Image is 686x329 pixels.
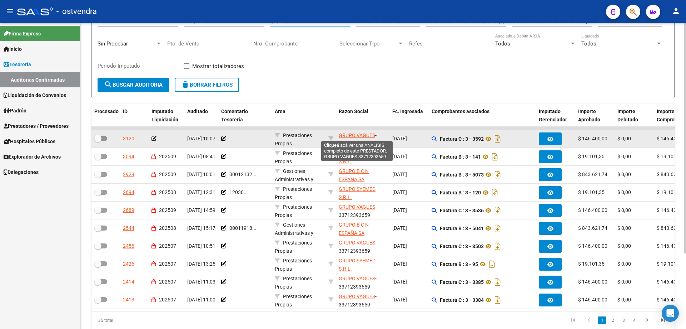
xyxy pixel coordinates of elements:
span: Hospitales Públicos [4,137,55,145]
div: - 33712393659 [339,275,387,290]
span: Padrón [4,107,26,115]
span: GRUPO VAGUES [339,204,375,210]
datatable-header-cell: Imputado Gerenciador [536,104,575,127]
strong: Factura C : 3 - 3592 [440,136,484,142]
strong: Factura C : 3 - 3384 [440,297,484,303]
span: $ 0,00 [617,136,631,141]
span: Comprobantes asociados [432,108,489,114]
li: page 4 [629,314,640,326]
span: 202509 [159,207,176,213]
span: 202507 [159,279,176,285]
span: [DATE] [392,243,407,249]
li: page 1 [597,314,607,326]
span: $ 19.101,35 [578,154,605,159]
div: - 33712393659 [339,203,387,218]
datatable-header-cell: ID [120,104,149,127]
button: Open calendar [585,18,593,26]
span: Todos [495,40,510,47]
span: Seleccionar Tipo [339,40,397,47]
span: $ 19.101,35 [657,189,683,195]
a: 2 [608,316,617,324]
mat-icon: person [672,7,680,15]
div: - 30718343832 [339,257,387,272]
span: Prestaciones Propias [275,294,312,308]
div: 3094 [123,153,134,161]
span: Delegaciones [4,168,39,176]
span: Prestaciones Propias [275,186,312,200]
strong: Factura B : 3 - 5073 [440,172,484,178]
span: $ 146.400,00 [578,207,607,213]
strong: Factura C : 3 - 3502 [440,243,484,249]
span: [DATE] [392,261,407,267]
span: [DATE] [392,279,407,285]
i: Descargar documento [490,151,499,163]
div: - 33712393659 [339,239,387,254]
span: 202508 [159,225,176,231]
span: 202507 [159,261,176,267]
strong: Factura B : 3 - 5041 [440,226,484,231]
i: Descargar documento [493,241,502,252]
strong: Factura C : 3 - 3536 [440,208,484,213]
span: GRUPO B C N ESPAÑA SA [339,168,369,182]
span: Prestaciones Propias [275,150,312,164]
span: 202508 [159,189,176,195]
span: $ 0,00 [617,154,631,159]
span: GRUPO SYEMED S.R.L. [339,258,376,272]
strong: Factura B : 3 - 141 [440,154,481,160]
div: - 33712393659 [339,292,387,308]
span: GRUPO SYEMED S.R.L. [339,150,376,164]
span: Comentario Tesoreria [221,108,248,122]
span: Sin Procesar [98,40,128,47]
span: Procesado [94,108,119,114]
datatable-header-cell: Importe Aprobado [575,104,615,127]
span: $ 0,00 [617,171,631,177]
span: GRUPO VAGUES [339,276,375,281]
span: Liquidación de Convenios [4,91,66,99]
span: $ 0,00 [617,189,631,195]
span: Imputado Liquidación [151,108,178,122]
span: Gestiones Administrativas y Otros [275,222,313,244]
div: 2456 [123,242,134,250]
span: Borrar Filtros [181,82,233,88]
button: Open calendar [498,18,506,26]
span: Inicio [4,45,22,53]
div: - 33712393659 [339,131,387,146]
span: 202507 [159,243,176,249]
span: $ 0,00 [617,297,631,303]
div: 2929 [123,170,134,179]
span: $ 146.400,00 [657,297,686,303]
datatable-header-cell: Fc. Ingresada [389,104,429,127]
span: Imputado Gerenciador [539,108,567,122]
span: $ 843.621,74 [578,171,607,177]
span: $ 146.400,00 [578,243,607,249]
strong: Factura B : 3 - 95 [440,261,478,267]
span: Buscar Auditoria [104,82,163,88]
span: Auditado [187,108,208,114]
span: $ 146.400,00 [657,207,686,213]
span: [DATE] 11:03 [187,279,215,285]
span: $ 146.400,00 [657,136,686,141]
span: [DATE] [392,297,407,303]
span: [DATE] 12:31 [187,189,215,195]
span: $ 843.621,74 [657,225,686,231]
a: go to next page [641,316,654,324]
span: Prestaciones Propias [275,258,312,272]
i: Descargar documento [493,294,502,306]
datatable-header-cell: Auditado [184,104,218,127]
span: Todos [581,40,596,47]
mat-icon: search [104,80,113,89]
span: Area [275,108,285,114]
span: $ 19.101,35 [657,261,683,267]
i: Descargar documento [487,258,497,270]
span: [DATE] 08:41 [187,154,215,159]
span: [DATE] 14:59 [187,207,215,213]
span: - ostvendra [56,4,97,19]
div: - 30693499883 [339,167,387,182]
span: [DATE] [392,171,407,177]
button: Buscar Auditoria [98,78,169,92]
span: [DATE] 10:01 [187,171,215,177]
datatable-header-cell: Area [272,104,325,127]
span: Prestaciones Propias [275,132,312,146]
div: - 30718343832 [339,149,387,164]
a: 3 [619,316,628,324]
